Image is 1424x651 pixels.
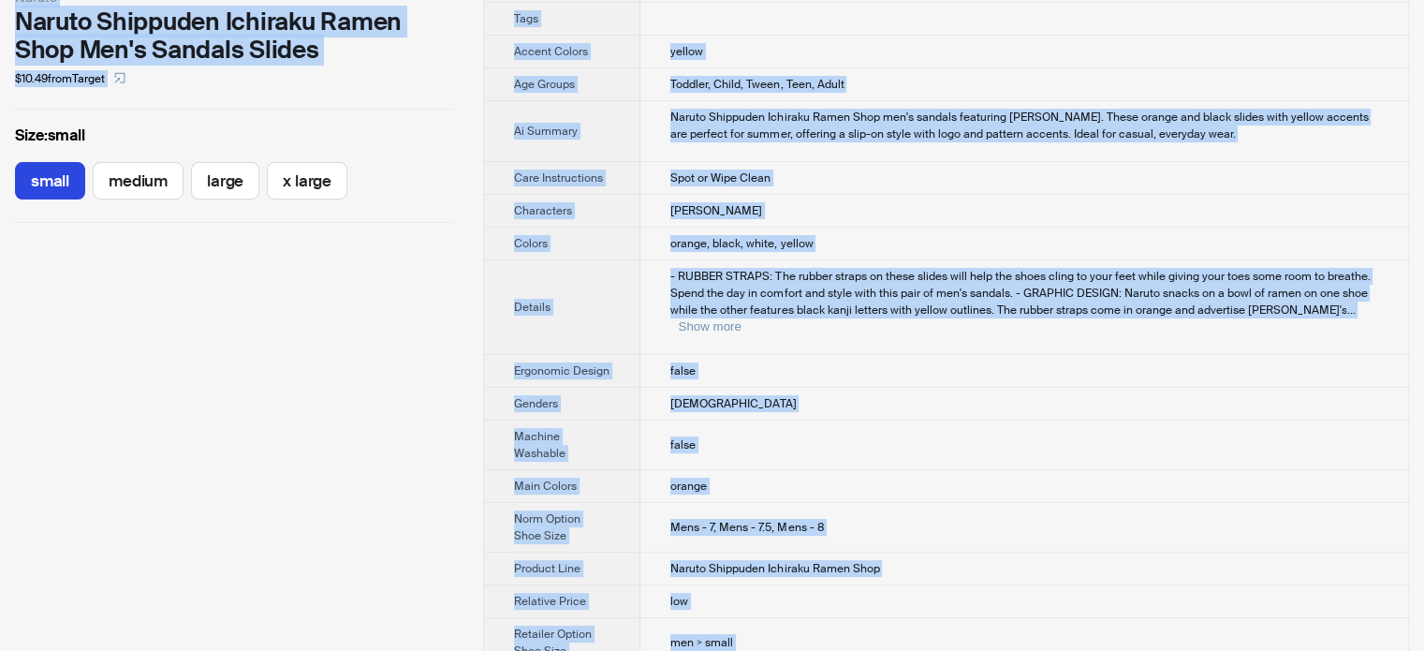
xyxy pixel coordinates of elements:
span: false [670,363,696,378]
label: small [15,125,453,147]
div: Naruto Shippuden Ichiraku Ramen Shop Men's Sandals Slides [15,7,453,64]
span: Ai Summary [514,124,578,139]
span: [DEMOGRAPHIC_DATA] [670,396,796,411]
span: ... [1346,303,1355,318]
span: x large [283,170,331,191]
span: Spot or Wipe Clean [670,170,771,185]
span: yellow [670,44,703,59]
button: Expand [678,319,741,333]
span: Colors [514,236,548,251]
span: Tags [514,11,538,26]
span: Machine Washable [514,429,565,461]
span: Characters [514,203,572,218]
span: orange [670,479,707,494]
span: Mens - 7, Mens - 7.5, Mens - 8 [670,520,824,535]
span: Accent Colors [514,44,588,59]
span: orange, black, white, yellow [670,236,813,251]
span: Toddler, Child, Tween, Teen, Adult [670,77,844,92]
label: available [93,162,184,200]
span: select [114,72,125,83]
span: Genders [514,396,558,411]
span: Ergonomic Design [514,363,609,378]
span: large [207,170,243,191]
label: available [15,162,85,200]
label: available [191,162,259,200]
div: Naruto Shippuden Ichiraku Ramen Shop men's sandals featuring Naruto Uzumaki. These orange and bla... [670,109,1378,142]
span: Product Line [514,561,580,576]
span: - RUBBER STRAPS: The rubber straps on these slides will help the shoes cling to your feet while g... [670,269,1370,318]
span: Size : [15,126,48,145]
span: Relative Price [514,594,586,609]
span: Care Instructions [514,170,603,185]
label: available [267,162,347,200]
span: Details [514,300,551,315]
div: - RUBBER STRAPS: The rubber straps on these slides will help the shoes cling to your feet while g... [670,268,1378,335]
span: [PERSON_NAME] [670,203,762,218]
span: Main Colors [514,479,577,494]
span: medium [109,170,168,191]
span: false [670,437,696,452]
span: low [670,594,688,609]
span: men > small [670,635,733,650]
span: small [31,170,69,191]
div: $10.49 from Target [15,64,453,94]
span: Age Groups [514,77,575,92]
span: Norm Option Shoe Size [514,511,580,543]
span: Naruto Shippuden Ichiraku Ramen Shop [670,561,879,576]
